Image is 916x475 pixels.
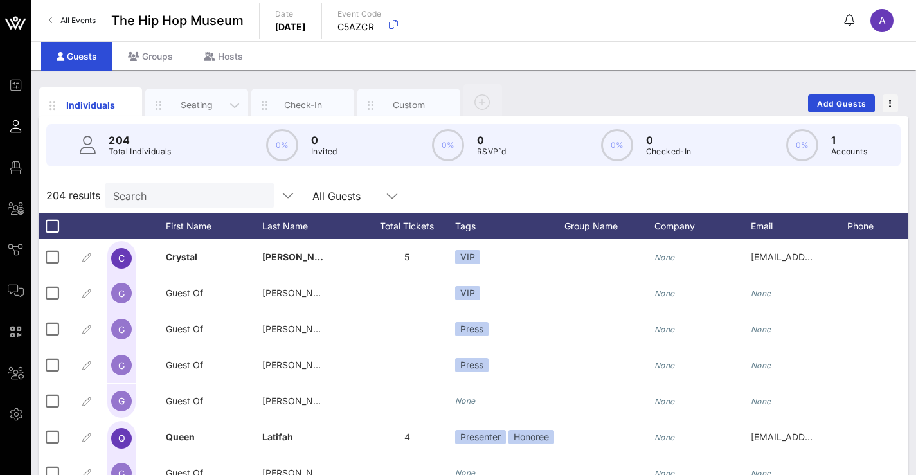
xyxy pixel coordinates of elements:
[816,99,867,109] span: Add Guests
[654,289,675,298] i: None
[654,397,675,406] i: None
[654,361,675,370] i: None
[564,213,654,239] div: Group Name
[646,145,692,158] p: Checked-In
[275,8,306,21] p: Date
[118,360,125,371] span: G
[262,213,359,239] div: Last Name
[831,132,867,148] p: 1
[455,322,489,336] div: Press
[654,253,675,262] i: None
[477,132,506,148] p: 0
[166,287,203,298] span: Guest Of
[166,213,262,239] div: First Name
[751,251,906,262] span: [EMAIL_ADDRESS][DOMAIN_NAME]
[118,395,125,406] span: G
[168,99,226,111] div: Seating
[60,15,96,25] span: All Events
[262,287,336,298] span: [PERSON_NAME]
[508,430,554,444] div: Honoree
[166,251,197,262] span: Crystal
[455,430,506,444] div: Presenter
[166,323,203,334] span: Guest Of
[166,359,203,370] span: Guest Of
[831,145,867,158] p: Accounts
[262,251,338,262] span: [PERSON_NAME]
[455,213,564,239] div: Tags
[166,395,203,406] span: Guest Of
[112,42,188,71] div: Groups
[62,98,120,112] div: Individuals
[262,395,336,406] span: [PERSON_NAME]
[118,253,125,264] span: C
[262,359,336,370] span: [PERSON_NAME]
[751,361,771,370] i: None
[262,431,293,442] span: Latifah
[41,42,112,71] div: Guests
[305,183,408,208] div: All Guests
[118,433,125,444] span: Q
[46,188,100,203] span: 204 results
[455,286,480,300] div: VIP
[477,145,506,158] p: RSVP`d
[751,289,771,298] i: None
[751,325,771,334] i: None
[118,324,125,335] span: G
[312,190,361,202] div: All Guests
[118,288,125,299] span: G
[311,145,337,158] p: Invited
[751,397,771,406] i: None
[274,99,332,111] div: Check-In
[188,42,258,71] div: Hosts
[111,11,244,30] span: The Hip Hop Museum
[654,213,751,239] div: Company
[275,21,306,33] p: [DATE]
[337,8,382,21] p: Event Code
[381,99,438,111] div: Custom
[337,21,382,33] p: C5AZCR
[109,145,172,158] p: Total Individuals
[646,132,692,148] p: 0
[359,213,455,239] div: Total Tickets
[359,239,455,275] div: 5
[654,325,675,334] i: None
[879,14,886,27] span: A
[311,132,337,148] p: 0
[166,431,195,442] span: Queen
[870,9,894,32] div: A
[262,323,336,334] span: [PERSON_NAME]
[359,419,455,455] div: 4
[455,250,480,264] div: VIP
[41,10,103,31] a: All Events
[751,431,906,442] span: [EMAIL_ADDRESS][DOMAIN_NAME]
[751,213,847,239] div: Email
[654,433,675,442] i: None
[109,132,172,148] p: 204
[808,94,875,112] button: Add Guests
[455,358,489,372] div: Press
[455,396,476,406] i: None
